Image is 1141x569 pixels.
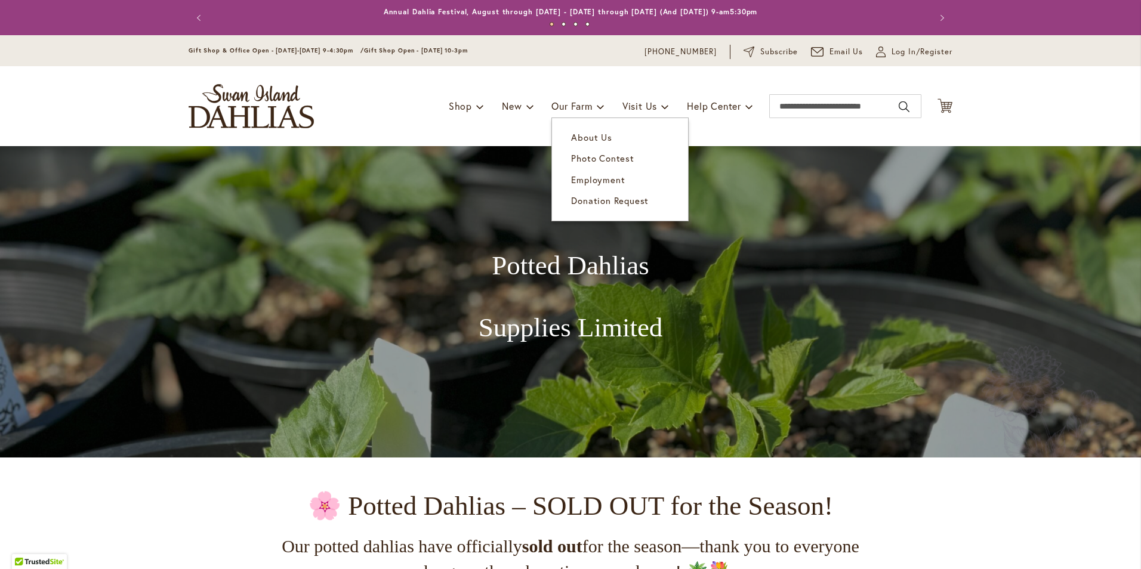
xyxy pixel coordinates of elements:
span: About Us [571,131,612,143]
button: 3 of 4 [573,22,578,26]
span: Gift Shop & Office Open - [DATE]-[DATE] 9-4:30pm / [189,47,364,54]
a: [PHONE_NUMBER] [644,46,717,58]
button: 1 of 4 [550,22,554,26]
button: Next [929,6,952,30]
button: 4 of 4 [585,22,590,26]
h1: Potted Dahlias Supplies Limited [412,251,729,344]
span: Help Center [687,100,741,112]
span: Donation Request [571,194,649,206]
span: Log In/Register [892,46,952,58]
span: Photo Contest [571,152,634,164]
button: 2 of 4 [562,22,566,26]
span: Subscribe [760,46,798,58]
a: Email Us [811,46,864,58]
a: Annual Dahlia Festival, August through [DATE] - [DATE] through [DATE] (And [DATE]) 9-am5:30pm [384,7,758,16]
p: 🌸 Potted Dahlias – SOLD OUT for the Season! [265,487,876,525]
span: Gift Shop Open - [DATE] 10-3pm [364,47,468,54]
a: store logo [189,84,314,128]
a: Subscribe [744,46,798,58]
span: Email Us [829,46,864,58]
span: New [502,100,522,112]
span: Employment [571,174,625,185]
a: Log In/Register [876,46,952,58]
button: Previous [189,6,212,30]
strong: sold out [522,536,582,556]
span: Our Farm [551,100,592,112]
span: Shop [449,100,472,112]
span: Visit Us [622,100,657,112]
